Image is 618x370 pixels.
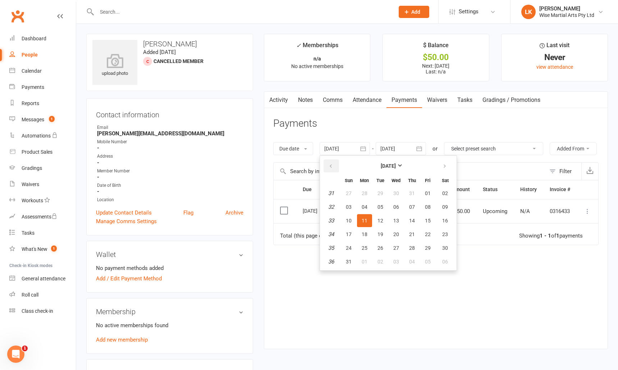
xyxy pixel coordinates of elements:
[9,95,76,112] a: Reports
[459,4,479,20] span: Settings
[377,259,383,265] span: 02
[408,178,416,183] small: Thursday
[393,204,399,210] span: 06
[373,228,388,241] button: 19
[9,241,76,257] a: What's New1
[442,190,448,196] span: 02
[452,92,477,108] a: Tasks
[436,255,454,268] button: 06
[420,214,435,227] button: 15
[357,200,372,213] button: 04
[97,130,243,137] strong: [PERSON_NAME][EMAIL_ADDRESS][DOMAIN_NAME]
[96,337,148,343] a: Add new membership
[328,231,334,238] em: 34
[97,139,243,145] div: Mobile Number
[303,205,336,216] div: [DATE]
[420,255,435,268] button: 05
[357,228,372,241] button: 18
[96,308,243,316] h3: Membership
[97,159,243,166] strong: -
[96,208,152,217] a: Update Contact Details
[389,54,482,61] div: $50.00
[409,218,415,224] span: 14
[404,228,420,241] button: 21
[409,245,415,251] span: 28
[376,178,384,183] small: Tuesday
[22,308,53,314] div: Class check-in
[96,217,157,226] a: Manage Comms Settings
[420,242,435,254] button: 29
[362,204,367,210] span: 04
[348,92,386,108] a: Attendance
[96,108,243,119] h3: Contact information
[97,197,243,203] div: Location
[280,233,372,239] div: Total (this page only): of
[22,214,57,220] div: Assessments
[373,255,388,268] button: 02
[420,200,435,213] button: 08
[357,214,372,227] button: 11
[546,163,581,180] button: Filter
[274,163,546,180] input: Search by invoice number
[9,303,76,319] a: Class kiosk mode
[293,92,318,108] a: Notes
[409,231,415,237] span: 21
[296,42,301,49] i: ✓
[318,92,348,108] a: Comms
[357,187,372,200] button: 28
[411,9,420,15] span: Add
[360,178,369,183] small: Monday
[377,218,383,224] span: 12
[97,168,243,175] div: Member Number
[442,178,449,183] small: Saturday
[442,259,448,265] span: 06
[9,31,76,47] a: Dashboard
[328,190,334,197] em: 31
[521,5,536,19] div: LK
[377,231,383,237] span: 19
[9,160,76,176] a: Gradings
[436,228,454,241] button: 23
[404,242,420,254] button: 28
[9,112,76,128] a: Messages 1
[51,245,57,252] span: 1
[392,178,400,183] small: Wednesday
[22,36,46,41] div: Dashboard
[404,187,420,200] button: 31
[9,144,76,160] a: Product Sales
[362,190,367,196] span: 28
[313,56,321,62] strong: n/a
[399,6,429,18] button: Add
[393,218,399,224] span: 13
[409,259,415,265] span: 04
[346,259,352,265] span: 31
[9,209,76,225] a: Assessments
[425,178,430,183] small: Friday
[346,204,352,210] span: 03
[341,242,356,254] button: 24
[96,274,162,283] a: Add / Edit Payment Method
[273,142,313,155] button: Due date
[519,233,583,239] div: Showing of payments
[425,245,431,251] span: 29
[540,233,551,239] strong: 1 - 1
[97,182,243,189] div: Date of Birth
[536,64,573,70] a: view attendance
[362,245,367,251] span: 25
[9,63,76,79] a: Calendar
[436,214,454,227] button: 16
[328,245,334,251] em: 35
[373,214,388,227] button: 12
[96,321,243,330] p: No active memberships found
[296,180,353,199] th: Due
[373,242,388,254] button: 26
[404,255,420,268] button: 04
[432,144,438,153] div: or
[97,145,243,151] strong: -
[22,149,52,155] div: Product Sales
[477,92,545,108] a: Gradings / Promotions
[22,84,44,90] div: Payments
[9,193,76,209] a: Workouts
[22,68,42,74] div: Calendar
[143,49,176,55] time: Added [DATE]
